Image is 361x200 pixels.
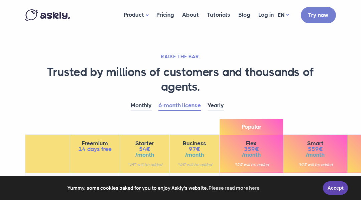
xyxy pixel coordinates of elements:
[226,146,277,152] span: 359€
[120,2,152,28] a: Product
[226,163,277,167] small: *VAT will be added
[220,173,283,190] td: 10
[126,141,163,146] span: Starter
[289,141,341,146] span: Smart
[289,152,341,158] span: /month
[25,9,70,21] img: Askly
[234,2,254,28] a: Blog
[176,141,213,146] span: Business
[178,2,203,28] a: About
[254,2,278,28] a: Log in
[70,173,120,190] td: 10
[126,146,163,152] span: 54€
[25,65,336,94] h1: Trusted by millions of customers and thousands of agents.
[10,183,318,193] span: Yummy, some cookies baked for you to enjoy Askly's website.
[25,173,70,190] th: Users
[289,146,341,152] span: 559€
[76,146,114,152] span: 14 days free
[25,53,336,60] h2: RAISE THE BAR.
[131,101,152,111] a: Monthly
[278,10,289,20] a: EN
[301,7,336,23] a: Try now
[126,152,163,158] span: /month
[176,152,213,158] span: /month
[120,173,170,190] td: 1
[289,163,341,167] small: *VAT will be added
[226,152,277,158] span: /month
[203,2,234,28] a: Tutorials
[176,146,213,152] span: 97€
[283,173,347,190] td: Unlimited
[170,173,220,190] td: 5
[323,181,348,195] a: Accept
[220,119,283,135] span: Popular
[76,141,114,146] span: Freemium
[208,101,224,111] a: Yearly
[226,141,277,146] span: Flex
[208,183,261,193] a: learn more about cookies
[158,101,201,111] a: 6-month license
[176,163,213,167] small: *VAT will be added
[152,2,178,28] a: Pricing
[126,163,163,167] small: *VAT will be added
